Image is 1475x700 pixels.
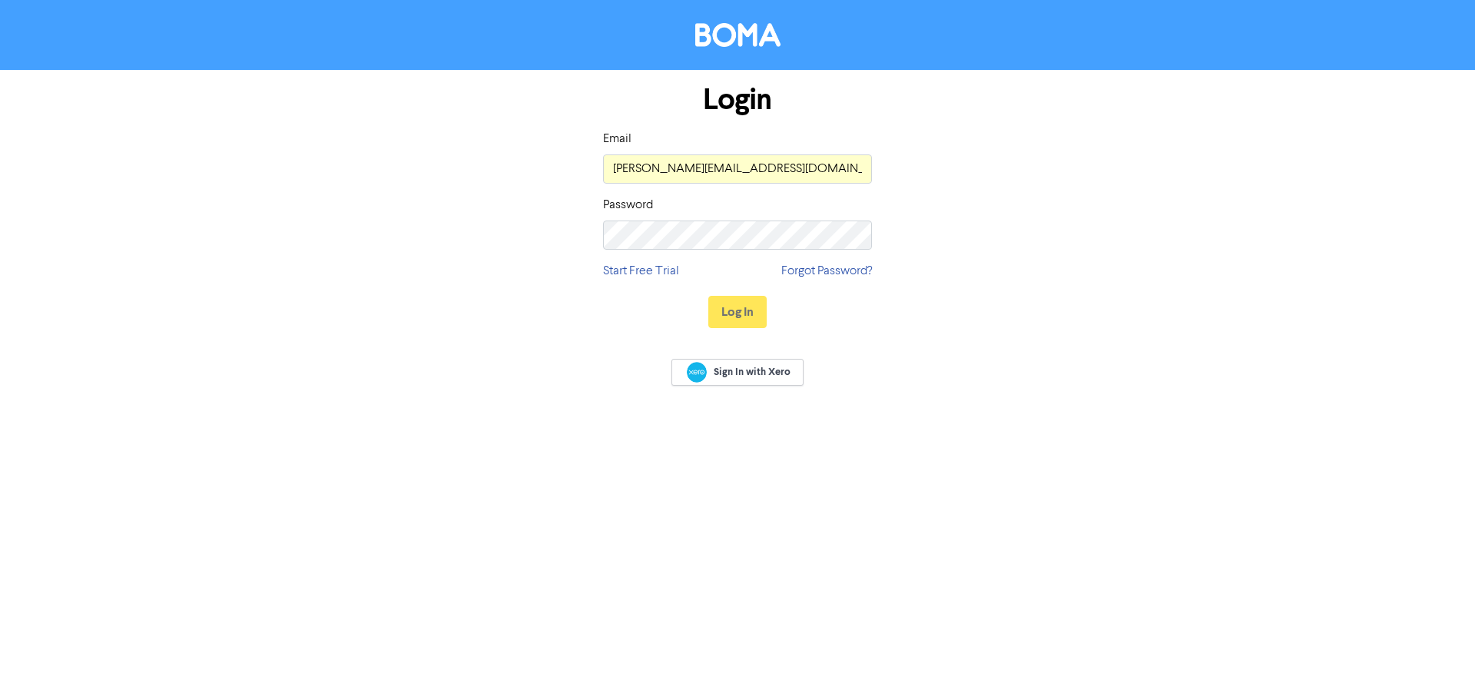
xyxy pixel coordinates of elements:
[603,82,872,118] h1: Login
[603,196,653,214] label: Password
[603,130,631,148] label: Email
[695,23,781,47] img: BOMA Logo
[603,262,679,280] a: Start Free Trial
[708,296,767,328] button: Log In
[781,262,872,280] a: Forgot Password?
[687,362,707,383] img: Xero logo
[671,359,804,386] a: Sign In with Xero
[714,365,791,379] span: Sign In with Xero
